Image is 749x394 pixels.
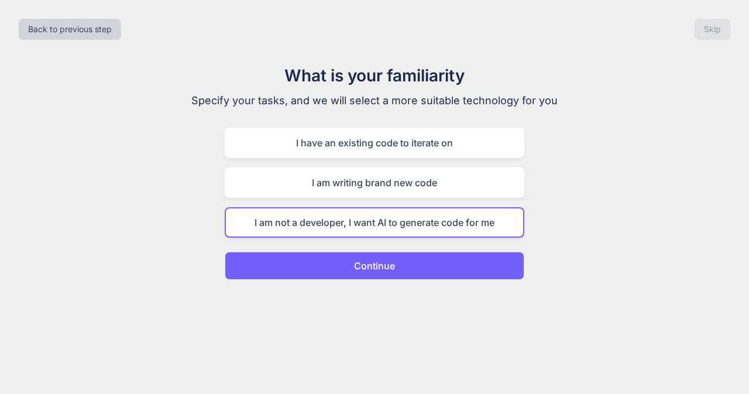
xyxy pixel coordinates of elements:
button: Back to previous step [19,19,121,40]
p: Continue [354,259,395,273]
h1: What is your familiarity [178,63,571,88]
div: I am writing brand new code [225,167,524,198]
div: I have an existing code to iterate on [225,128,524,158]
button: Skip [695,19,730,40]
p: Specify your tasks, and we will select a more suitable technology for you [178,92,571,109]
button: Continue [225,252,524,280]
div: I am not a developer, I want AI to generate code for me [225,207,524,238]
